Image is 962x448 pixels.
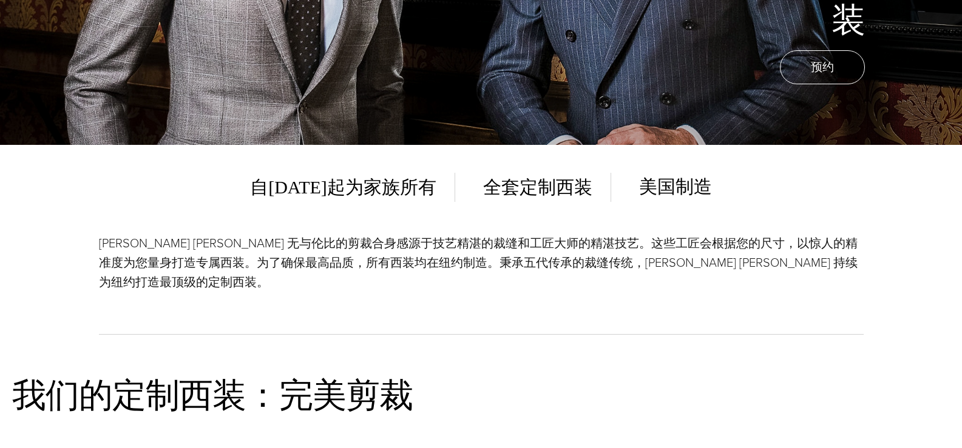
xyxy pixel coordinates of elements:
[483,177,592,197] font: 全套定制西装
[811,58,834,76] font: 预约
[31,8,50,19] font: 帮助
[12,376,413,414] font: 我们的定制西装：完美剪裁
[780,50,865,84] a: 预约
[99,234,858,291] font: [PERSON_NAME] [PERSON_NAME] 无与伦比的剪裁合身感源于技艺精湛的裁缝和工匠大师的精湛技艺。这些工匠会根据您的尺寸，以惊人的精准度为您量身打造专属西装。为了确保最高品质，...
[250,177,436,197] font: 自[DATE]起为家族所有
[639,176,712,196] font: 美国制造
